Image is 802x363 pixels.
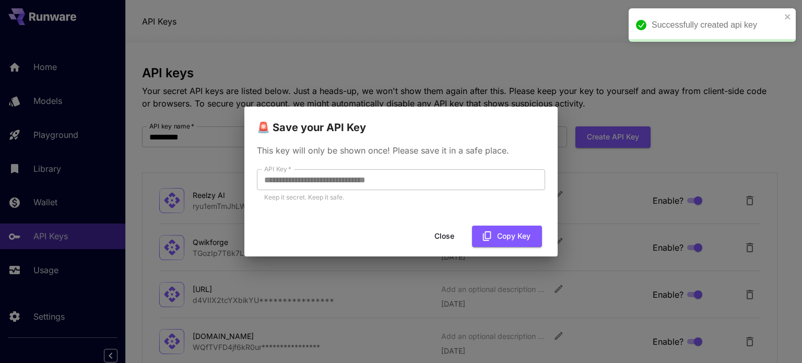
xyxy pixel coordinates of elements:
h2: 🚨 Save your API Key [244,107,558,136]
p: This key will only be shown once! Please save it in a safe place. [257,144,545,157]
button: close [784,13,792,21]
button: Copy Key [472,226,542,247]
label: API Key [264,165,291,173]
p: Keep it secret. Keep it safe. [264,192,538,203]
div: Successfully created api key [652,19,781,31]
button: Close [421,226,468,247]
